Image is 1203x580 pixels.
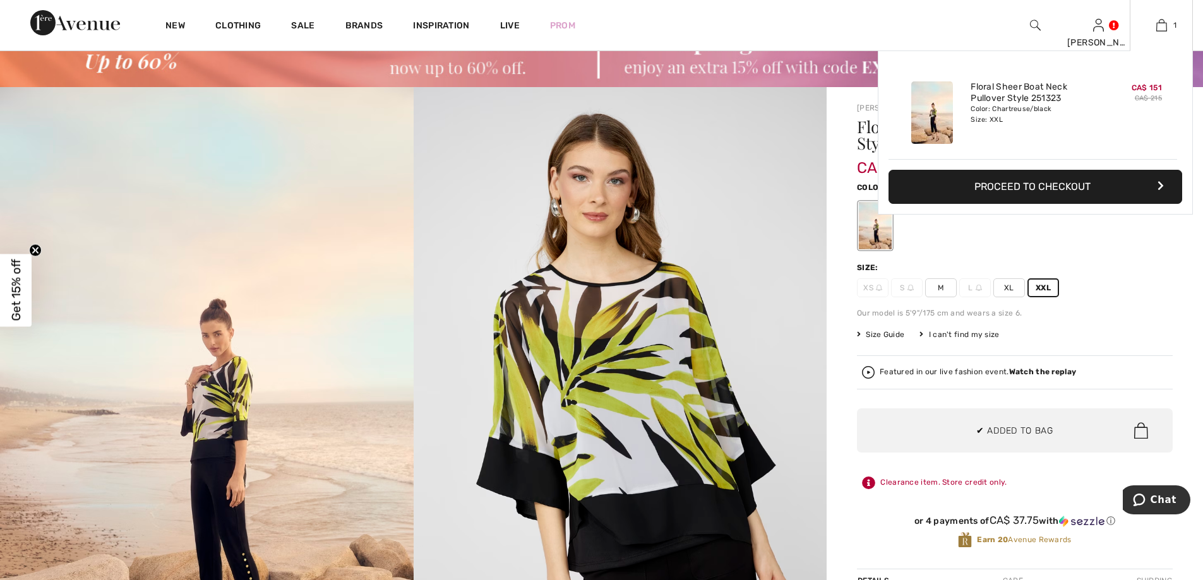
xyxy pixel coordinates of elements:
a: Clothing [215,20,261,33]
img: Avenue Rewards [958,531,972,548]
div: [PERSON_NAME] [1067,36,1129,49]
iframe: Opens a widget where you can chat to one of our agents [1123,485,1190,517]
div: Size: [857,262,881,273]
img: ring-m.svg [976,285,982,291]
a: Sign In [1093,19,1104,31]
div: or 4 payments ofCA$ 37.75withSezzle Click to learn more about Sezzle [857,514,1173,531]
span: ✔ Added to Bag [976,424,1053,437]
span: Avenue Rewards [977,534,1071,545]
button: Close teaser [29,244,42,256]
div: Featured in our live fashion event. [880,368,1076,376]
a: Sale [291,20,314,33]
span: Color: [857,183,887,192]
img: Watch the replay [862,366,875,379]
button: Proceed to Checkout [889,170,1182,204]
img: ring-m.svg [876,285,882,291]
div: Color: Chartreuse/black Size: XXL [971,104,1095,124]
span: CA$ 37.75 [990,514,1039,526]
strong: Watch the replay [1009,367,1077,376]
div: Chartreuse/black [859,202,892,249]
img: 1ère Avenue [30,10,120,35]
span: Get 15% off [9,259,23,321]
img: ring-m.svg [907,285,914,291]
a: 1 [1130,18,1192,33]
a: Live [500,19,520,32]
div: Clearance item. Store credit only. [857,471,1173,494]
span: S [891,278,923,297]
span: Size Guide [857,329,904,340]
img: My Bag [1156,18,1167,33]
span: XS [857,278,889,297]
div: I can't find my size [919,329,999,340]
a: [PERSON_NAME] [857,104,920,112]
span: Inspiration [413,20,469,33]
div: Our model is 5'9"/175 cm and wears a size 6. [857,307,1173,319]
s: CA$ 215 [1135,94,1162,102]
span: 1 [1173,20,1176,31]
a: Brands [345,20,383,33]
img: Sezzle [1059,516,1104,527]
span: XL [993,278,1025,297]
img: Bag.svg [1134,422,1148,439]
button: ✔ Added to Bag [857,408,1173,453]
a: Floral Sheer Boat Neck Pullover Style 251323 [971,81,1095,104]
img: search the website [1030,18,1041,33]
span: L [959,278,991,297]
img: My Info [1093,18,1104,33]
span: CA$ 151 [857,146,913,177]
span: CA$ 151 [1132,83,1162,92]
span: M [925,278,957,297]
h1: Floral Sheer Boat Neck Pullover Style 251323 [857,119,1120,151]
div: or 4 payments of with [857,514,1173,527]
img: Floral Sheer Boat Neck Pullover Style 251323 [911,81,953,144]
strong: Earn 20 [977,535,1008,544]
a: Prom [550,19,575,32]
a: New [165,20,185,33]
span: XXL [1027,278,1059,297]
